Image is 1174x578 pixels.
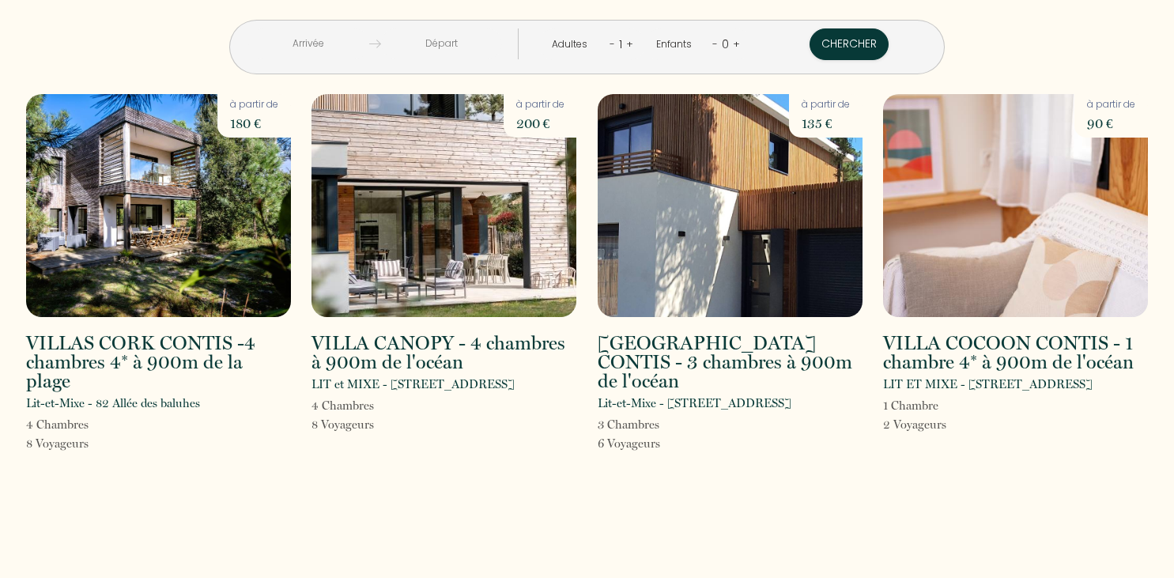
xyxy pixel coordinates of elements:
[369,399,374,413] span: s
[381,28,502,59] input: Départ
[615,32,626,57] div: 1
[810,28,889,60] button: Chercher
[516,112,564,134] p: 200 €
[369,417,374,432] span: s
[598,394,791,413] p: Lit-et-Mixe - [STREET_ADDRESS]
[883,375,1093,394] p: LIT ET MIXE - [STREET_ADDRESS]
[26,334,291,391] h2: VILLAS CORK CONTIS -4 chambres 4* à 900m de la plage
[26,394,200,413] p: Lit-et-Mixe - 82 Allée des baluhes
[311,375,515,394] p: LIT et MIXE - [STREET_ADDRESS]
[883,94,1148,317] img: rental-image
[26,415,89,434] p: 4 Chambre
[802,97,850,112] p: à partir de
[655,436,660,451] span: s
[311,415,374,434] p: 8 Voyageur
[84,436,89,451] span: s
[656,37,697,52] div: Enfants
[1087,97,1135,112] p: à partir de
[598,434,660,453] p: 6 Voyageur
[626,36,633,51] a: +
[712,36,718,51] a: -
[230,112,278,134] p: 180 €
[26,94,291,317] img: rental-image
[718,32,733,57] div: 0
[883,415,946,434] p: 2 Voyageur
[942,417,946,432] span: s
[311,94,576,317] img: rental-image
[610,36,615,51] a: -
[1087,112,1135,134] p: 90 €
[655,417,659,432] span: s
[598,415,660,434] p: 3 Chambre
[248,28,369,59] input: Arrivée
[552,37,593,52] div: Adultes
[733,36,740,51] a: +
[230,97,278,112] p: à partir de
[802,112,850,134] p: 135 €
[369,38,381,50] img: guests
[883,396,946,415] p: 1 Chambre
[883,334,1148,372] h2: VILLA COCOON CONTIS - 1 chambre 4* à 900m de l'océan
[311,396,374,415] p: 4 Chambre
[516,97,564,112] p: à partir de
[84,417,89,432] span: s
[311,334,576,372] h2: VILLA CANOPY - 4 chambres à 900m de l'océan
[598,94,863,317] img: rental-image
[26,434,89,453] p: 8 Voyageur
[598,334,863,391] h2: [GEOGRAPHIC_DATA] CONTIS - 3 chambres à 900m de l'océan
